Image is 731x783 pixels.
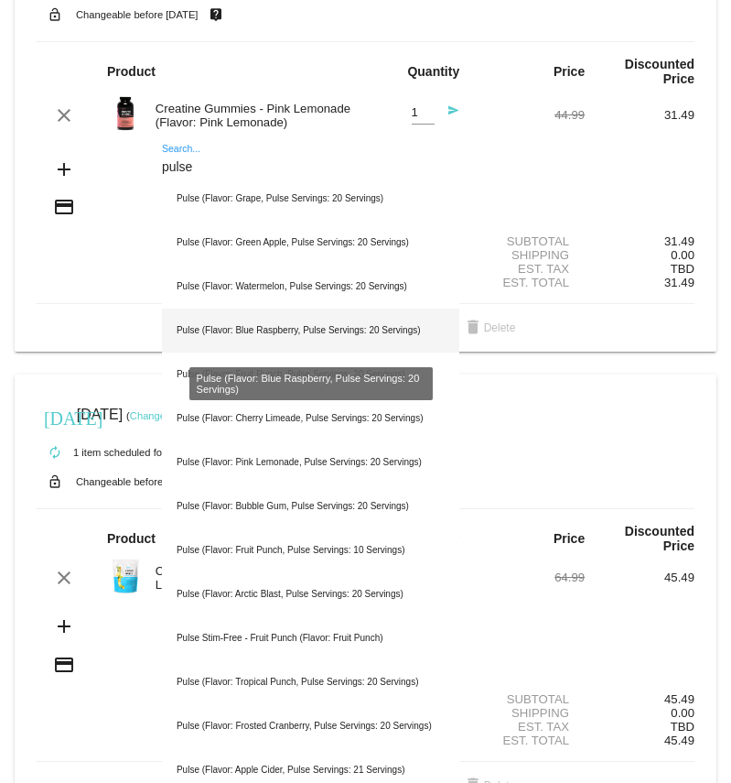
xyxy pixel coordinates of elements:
div: Shipping [475,248,585,262]
input: Quantity [412,106,435,120]
mat-icon: [DATE] [44,406,66,428]
div: Pulse (Flavor: Grape, Pulse Servings: 20 Servings) [162,177,459,221]
mat-icon: add [53,158,75,180]
div: 31.49 [585,234,694,248]
div: 44.99 [475,108,585,122]
mat-icon: autorenew [44,442,66,464]
mat-icon: add [53,615,75,637]
div: Pulse (Flavor: Watermelon, Pulse Servings: 20 Servings) [162,265,459,309]
small: Changeable before [DATE] [76,9,199,20]
div: Est. Tax [475,720,585,734]
div: Pulse (Flavor: Frosted Cranberry, Pulse Servings: 20 Servings) [162,704,459,748]
span: 45.49 [664,734,694,747]
mat-icon: credit_card [53,654,75,676]
div: Pulse (Flavor: Green Apple, Pulse Servings: 20 Servings) [162,221,459,265]
div: 45.49 [585,571,694,584]
span: 0.00 [671,248,694,262]
img: Image-1-Creatine-Gummie-Pink-Lemonade-1000x1000-Roman-Berezecky.png [107,95,144,132]
button: Delete [447,311,531,344]
span: TBD [671,720,694,734]
mat-icon: delete [462,318,484,340]
span: 31.49 [664,276,694,289]
img: Image-1-Carousel-Whey-Clear-Lemon-Lime.png [107,558,144,594]
div: Clear Whey - Lemon Lime (Flavor: Lemon Lime) [146,564,366,592]
span: 0.00 [671,706,694,720]
strong: Price [554,531,585,546]
div: Est. Total [475,276,585,289]
div: Pulse (Flavor: Fruit Punch, Pulse Servings: 20 Servings) [162,353,459,397]
input: Search... [162,160,459,175]
div: Est. Total [475,734,585,747]
div: Creatine Gummies - Pink Lemonade (Flavor: Pink Lemonade) [146,102,366,129]
strong: Price [554,64,585,79]
div: Pulse (Flavor: Pink Lemonade, Pulse Servings: 20 Servings) [162,440,459,484]
mat-icon: lock_open [44,3,66,27]
a: Change [130,410,166,421]
div: Pulse Stim-Free - Fruit Punch (Flavor: Fruit Punch) [162,616,459,660]
div: Pulse (Flavor: Fruit Punch, Pulse Servings: 10 Servings) [162,528,459,572]
strong: Product [107,64,156,79]
mat-icon: clear [53,567,75,589]
strong: Discounted Price [625,57,694,86]
span: Delete [462,321,516,334]
div: Shipping [475,706,585,720]
mat-icon: lock_open [44,470,66,494]
div: 31.49 [585,108,694,122]
small: ( ) [126,410,169,421]
span: TBD [671,262,694,276]
div: Pulse (Flavor: Cherry Limeade, Pulse Servings: 20 Servings) [162,397,459,440]
strong: Quantity [407,64,459,79]
div: Subtotal [475,234,585,248]
div: Est. Tax [475,262,585,276]
strong: Product [107,531,156,546]
div: Pulse (Flavor: Bubble Gum, Pulse Servings: 20 Servings) [162,484,459,528]
mat-icon: credit_card [53,196,75,218]
div: 45.49 [585,692,694,706]
div: Subtotal [475,692,585,706]
small: Changeable before [DATE] [76,476,199,487]
div: 64.99 [475,571,585,584]
div: Pulse (Flavor: Blue Raspberry, Pulse Servings: 20 Servings) [162,309,459,353]
small: 1 item scheduled for Every 30 days [37,447,233,458]
mat-icon: send [437,104,459,126]
strong: Discounted Price [625,524,694,553]
mat-icon: live_help [205,3,227,27]
div: Pulse (Flavor: Tropical Punch, Pulse Servings: 20 Servings) [162,660,459,704]
mat-icon: clear [53,104,75,126]
div: Pulse (Flavor: Arctic Blast, Pulse Servings: 20 Servings) [162,572,459,616]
